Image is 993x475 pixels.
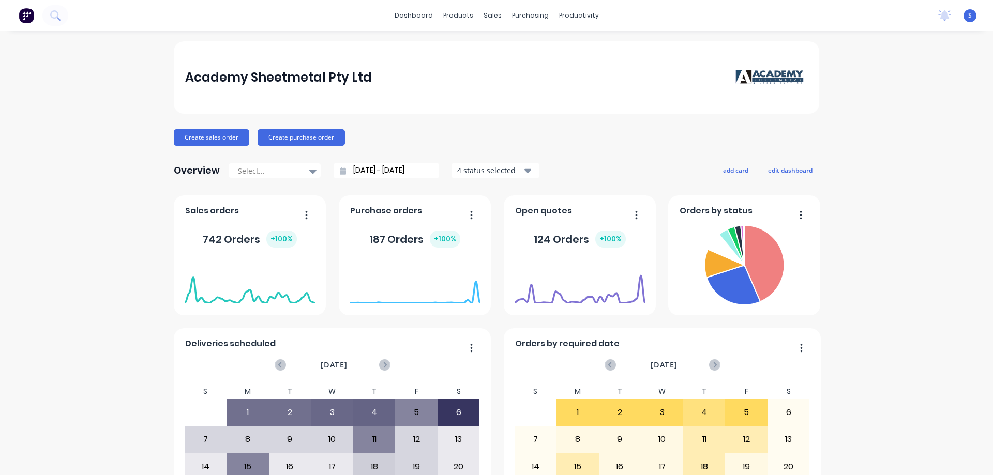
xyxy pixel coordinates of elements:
[174,160,220,181] div: Overview
[641,384,683,399] div: W
[968,11,972,20] span: S
[651,359,678,371] span: [DATE]
[395,384,438,399] div: F
[452,163,539,178] button: 4 status selected
[350,205,422,217] span: Purchase orders
[438,426,479,452] div: 13
[716,163,755,177] button: add card
[227,426,268,452] div: 8
[768,426,809,452] div: 13
[556,384,599,399] div: M
[396,426,437,452] div: 12
[683,384,726,399] div: T
[554,8,604,23] div: productivity
[438,400,479,425] div: 6
[768,384,810,399] div: S
[369,231,460,248] div: 187 Orders
[311,384,353,399] div: W
[269,426,311,452] div: 9
[311,426,353,452] div: 10
[515,426,556,452] div: 7
[354,400,395,425] div: 4
[258,129,345,146] button: Create purchase order
[768,400,809,425] div: 6
[599,400,641,425] div: 2
[389,8,438,23] a: dashboard
[726,426,767,452] div: 12
[599,384,641,399] div: T
[725,384,768,399] div: F
[735,70,808,85] img: Academy Sheetmetal Pty Ltd
[203,231,297,248] div: 742 Orders
[595,231,626,248] div: + 100 %
[185,384,227,399] div: S
[321,359,348,371] span: [DATE]
[726,400,767,425] div: 5
[599,426,641,452] div: 9
[354,426,395,452] div: 11
[430,231,460,248] div: + 100 %
[457,165,522,176] div: 4 status selected
[684,426,725,452] div: 11
[761,163,819,177] button: edit dashboard
[227,384,269,399] div: M
[680,205,753,217] span: Orders by status
[515,384,557,399] div: S
[515,338,620,350] span: Orders by required date
[641,426,683,452] div: 10
[438,384,480,399] div: S
[227,400,268,425] div: 1
[684,400,725,425] div: 4
[515,205,572,217] span: Open quotes
[353,384,396,399] div: T
[478,8,507,23] div: sales
[266,231,297,248] div: + 100 %
[557,426,598,452] div: 8
[641,400,683,425] div: 3
[185,205,239,217] span: Sales orders
[269,400,311,425] div: 2
[396,400,437,425] div: 5
[185,426,227,452] div: 7
[534,231,626,248] div: 124 Orders
[269,384,311,399] div: T
[557,400,598,425] div: 1
[185,67,372,88] div: Academy Sheetmetal Pty Ltd
[311,400,353,425] div: 3
[507,8,554,23] div: purchasing
[19,8,34,23] img: Factory
[174,129,249,146] button: Create sales order
[438,8,478,23] div: products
